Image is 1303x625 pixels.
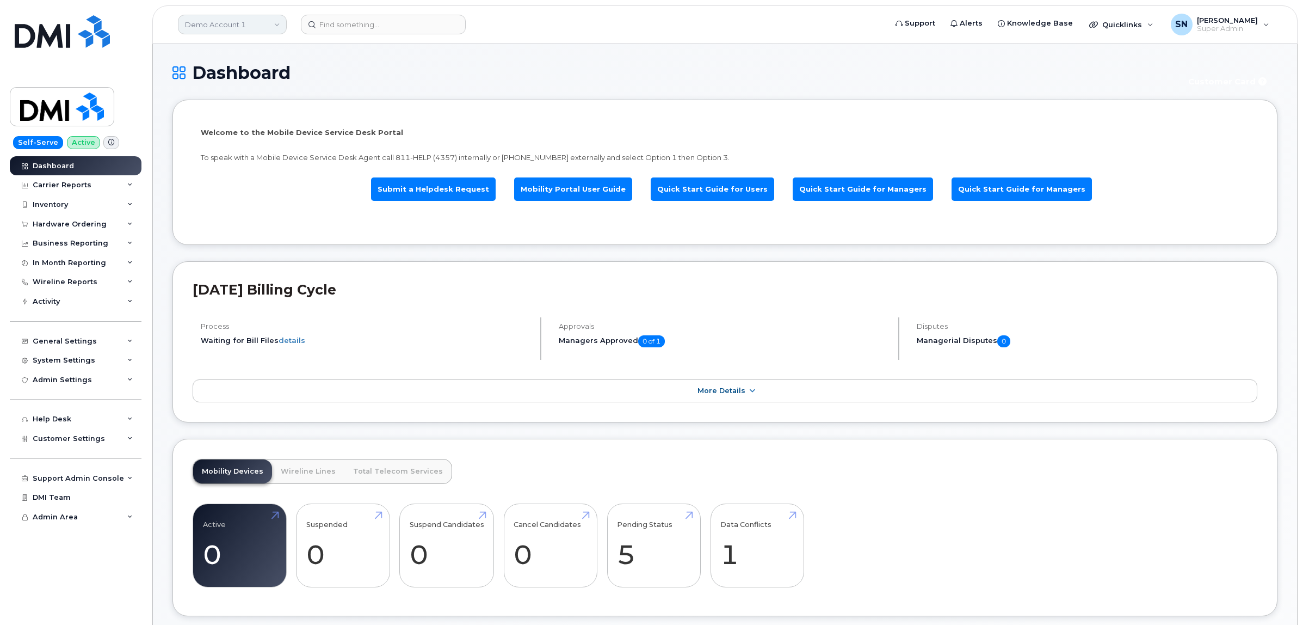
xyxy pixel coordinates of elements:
[559,335,889,347] h5: Managers Approved
[651,177,774,201] a: Quick Start Guide for Users
[306,510,380,581] a: Suspended 0
[952,177,1092,201] a: Quick Start Guide for Managers
[344,459,452,483] a: Total Telecom Services
[697,387,745,395] span: More Details
[172,63,1174,82] h1: Dashboard
[201,152,1249,163] p: To speak with a Mobile Device Service Desk Agent call 811-HELP (4357) internally or [PHONE_NUMBER...
[371,177,496,201] a: Submit a Helpdesk Request
[193,281,1257,298] h2: [DATE] Billing Cycle
[201,127,1249,138] p: Welcome to the Mobile Device Service Desk Portal
[638,335,665,347] span: 0 of 1
[617,510,690,581] a: Pending Status 5
[559,322,889,330] h4: Approvals
[1180,72,1277,91] button: Customer Card
[720,510,794,581] a: Data Conflicts 1
[917,322,1257,330] h4: Disputes
[201,335,531,346] li: Waiting for Bill Files
[272,459,344,483] a: Wireline Lines
[201,322,531,330] h4: Process
[793,177,933,201] a: Quick Start Guide for Managers
[410,510,484,581] a: Suspend Candidates 0
[917,335,1257,347] h5: Managerial Disputes
[203,510,276,581] a: Active 0
[514,510,587,581] a: Cancel Candidates 0
[279,336,305,345] a: details
[997,335,1010,347] span: 0
[514,177,632,201] a: Mobility Portal User Guide
[193,459,272,483] a: Mobility Devices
